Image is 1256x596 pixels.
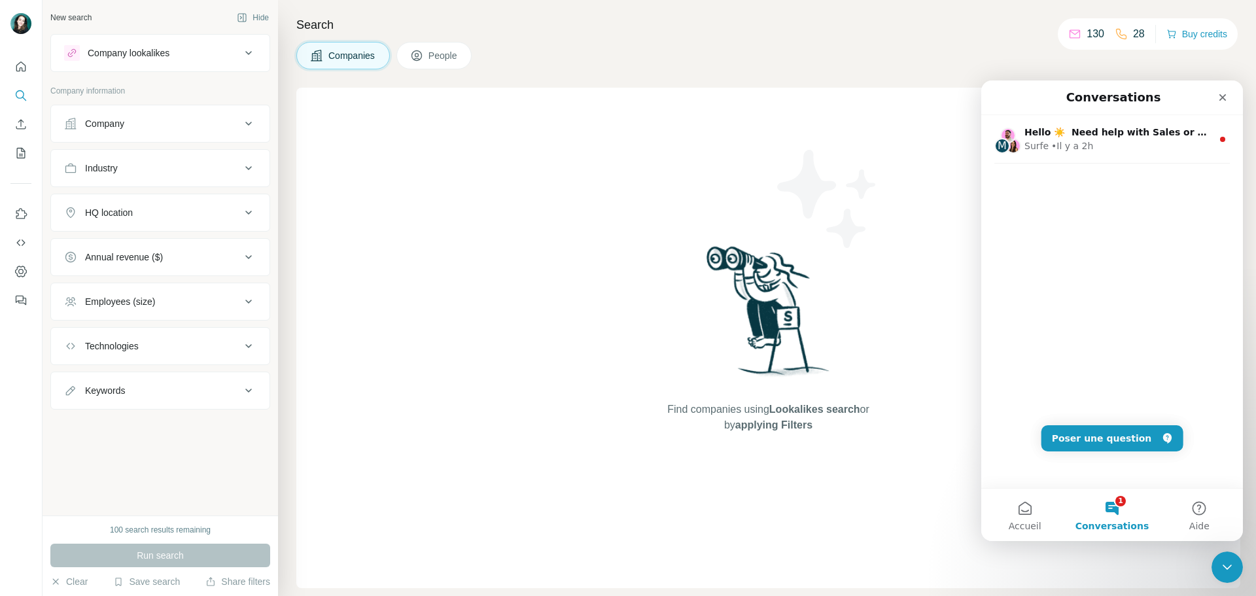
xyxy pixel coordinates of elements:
[43,46,388,57] span: Hello ☀️ ​ Need help with Sales or Support? We've got you covered!
[208,441,228,450] span: Aide
[43,59,67,73] div: Surfe
[87,408,174,461] button: Conversations
[85,162,118,175] div: Industry
[51,330,270,362] button: Technologies
[10,202,31,226] button: Use Surfe on LinkedIn
[10,141,31,165] button: My lists
[85,117,124,130] div: Company
[51,152,270,184] button: Industry
[228,8,278,27] button: Hide
[70,59,112,73] div: • Il y a 2h
[296,16,1240,34] h4: Search
[328,49,376,62] span: Companies
[701,243,837,389] img: Surfe Illustration - Woman searching with binoculars
[51,197,270,228] button: HQ location
[10,13,31,34] img: Avatar
[94,441,168,450] span: Conversations
[110,524,211,536] div: 100 search results remaining
[51,286,270,317] button: Employees (size)
[1133,26,1145,42] p: 28
[85,340,139,353] div: Technologies
[428,49,459,62] span: People
[85,295,155,308] div: Employees (size)
[85,251,163,264] div: Annual revenue ($)
[663,402,873,433] span: Find companies using or by
[1166,25,1227,43] button: Buy credits
[10,231,31,254] button: Use Surfe API
[51,108,270,139] button: Company
[51,37,270,69] button: Company lookalikes
[1212,552,1243,583] iframe: Intercom live chat
[10,113,31,136] button: Enrich CSV
[1087,26,1104,42] p: 130
[10,289,31,312] button: Feedback
[113,575,180,588] button: Save search
[51,241,270,273] button: Annual revenue ($)
[50,575,88,588] button: Clear
[981,80,1243,541] iframe: Intercom live chat
[85,384,125,397] div: Keywords
[51,375,270,406] button: Keywords
[85,206,133,219] div: HQ location
[769,404,860,415] span: Lookalikes search
[175,408,262,461] button: Aide
[27,441,60,450] span: Accueil
[10,55,31,79] button: Quick start
[205,575,270,588] button: Share filters
[88,46,169,60] div: Company lookalikes
[50,12,92,24] div: New search
[10,84,31,107] button: Search
[10,260,31,283] button: Dashboard
[60,345,202,371] button: Poser une question
[50,85,270,97] p: Company information
[769,140,886,258] img: Surfe Illustration - Stars
[735,419,812,430] span: applying Filters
